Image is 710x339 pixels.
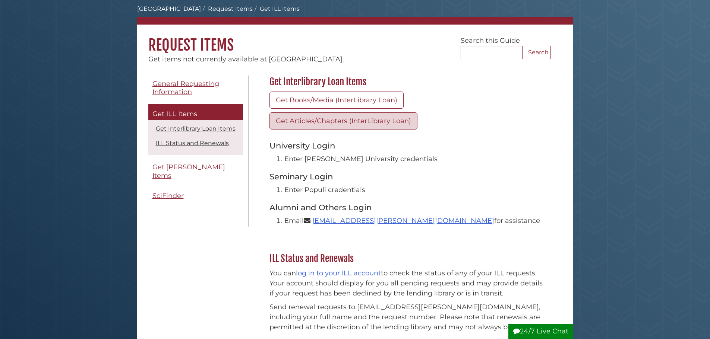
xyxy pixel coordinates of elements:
[526,46,551,59] button: Search
[152,192,184,200] span: SciFinder
[269,202,547,212] h3: Alumni and Others Login
[253,4,300,13] li: Get ILL Items
[266,76,551,88] h2: Get Interlibrary Loan Items
[148,159,243,184] a: Get [PERSON_NAME] Items
[269,302,547,332] p: Send renewal requests to [EMAIL_ADDRESS][PERSON_NAME][DOMAIN_NAME], including your full name and ...
[508,324,573,339] button: 24/7 Live Chat
[148,76,243,208] div: Guide Pages
[156,125,236,132] a: Get Interlibrary Loan Items
[148,104,243,121] a: Get ILL Items
[269,172,547,181] h3: Seminary Login
[137,4,573,25] nav: breadcrumb
[152,80,219,96] span: General Requesting Information
[269,268,547,298] p: You can to check the status of any of your ILL requests. Your account should display for you all ...
[269,141,547,150] h3: University Login
[284,185,547,195] li: Enter Populi credentials
[269,112,417,129] a: Get Articles/Chapters (InterLibrary Loan)
[152,110,197,118] span: Get ILL Items
[148,188,243,204] a: SciFinder
[152,163,225,180] span: Get [PERSON_NAME] Items
[284,216,547,226] li: Email for assistance
[266,253,551,265] h2: ILL Status and Renewals
[208,5,253,12] a: Request Items
[156,140,229,147] a: ILL Status and Renewals
[137,25,573,54] h1: Request Items
[148,55,344,63] span: Get items not currently available at [GEOGRAPHIC_DATA].
[312,217,494,225] a: [EMAIL_ADDRESS][PERSON_NAME][DOMAIN_NAME]
[269,92,404,109] a: Get Books/Media (InterLibrary Loan)
[148,76,243,100] a: General Requesting Information
[284,154,547,164] li: Enter [PERSON_NAME] University credentials
[296,269,381,277] a: log in to your ILL account
[137,5,201,12] a: [GEOGRAPHIC_DATA]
